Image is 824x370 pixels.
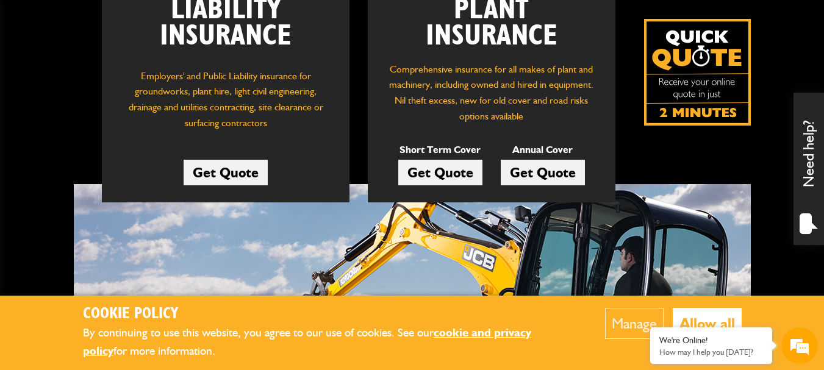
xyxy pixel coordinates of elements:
button: Allow all [673,308,742,339]
p: Employers' and Public Liability insurance for groundworks, plant hire, light civil engineering, d... [120,68,331,137]
div: Need help? [794,93,824,245]
div: We're Online! [659,335,763,346]
p: By continuing to use this website, you agree to our use of cookies. See our for more information. [83,324,568,361]
a: Get Quote [398,160,482,185]
p: Annual Cover [501,142,585,158]
h2: Cookie Policy [83,305,568,324]
p: Short Term Cover [398,142,482,158]
a: cookie and privacy policy [83,326,531,358]
a: Get Quote [184,160,268,185]
p: How may I help you today? [659,347,763,357]
a: Get Quote [501,160,585,185]
button: Manage [605,308,664,339]
p: Comprehensive insurance for all makes of plant and machinery, including owned and hired in equipm... [386,62,597,124]
a: Get your insurance quote isn just 2-minutes [644,19,751,126]
img: Quick Quote [644,19,751,126]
